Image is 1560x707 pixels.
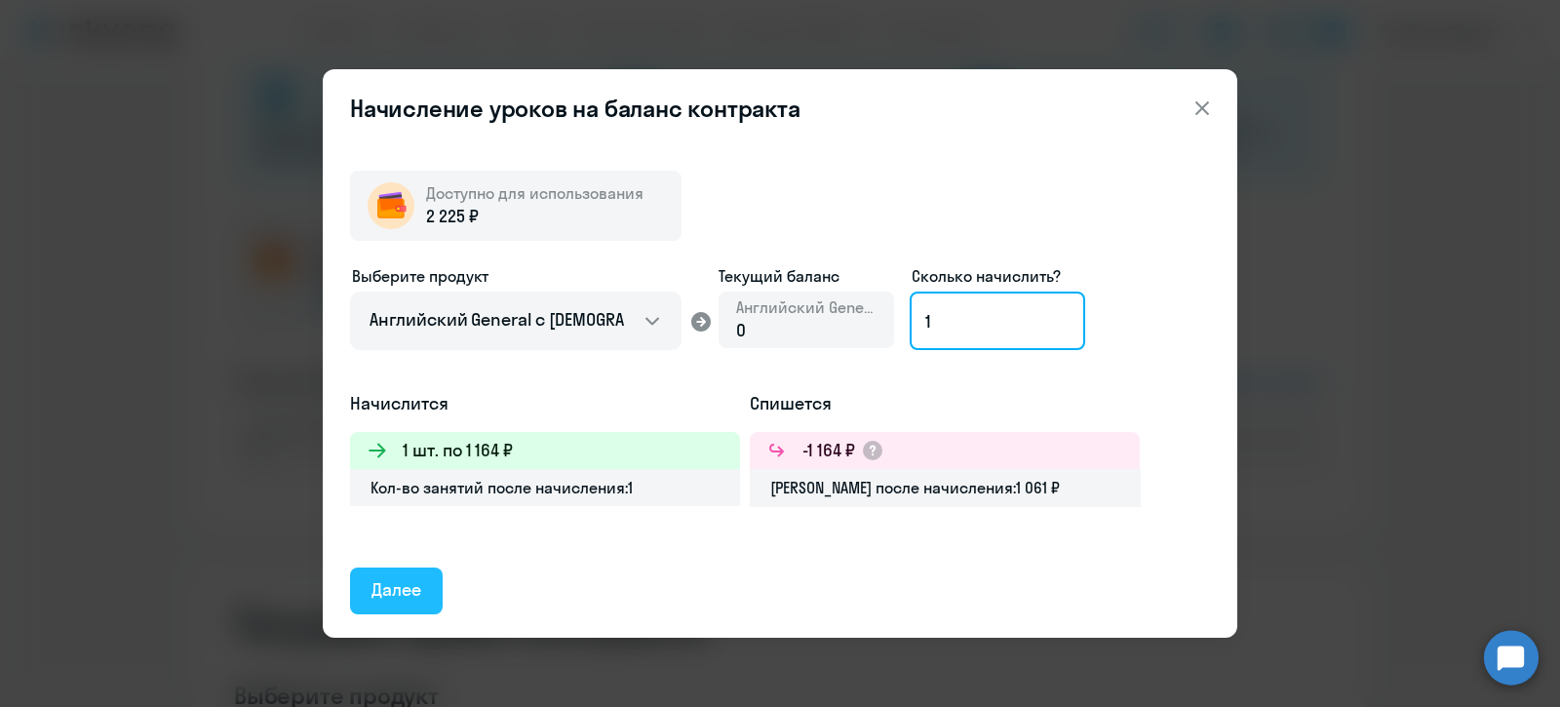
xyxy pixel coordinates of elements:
span: Текущий баланс [719,264,894,288]
div: Далее [371,577,421,603]
header: Начисление уроков на баланс контракта [323,93,1237,124]
span: Доступно для использования [426,183,643,203]
span: Английский General [736,296,877,318]
h5: Начислится [350,391,740,416]
span: Сколько начислить? [912,266,1061,286]
div: Кол-во занятий после начисления: 1 [350,469,740,506]
h5: Спишется [750,391,1140,416]
button: Далее [350,568,443,614]
span: 2 225 ₽ [426,204,479,229]
h3: -1 164 ₽ [802,438,855,463]
div: [PERSON_NAME] после начисления: 1 061 ₽ [750,469,1140,506]
span: 0 [736,319,746,341]
h3: 1 шт. по 1 164 ₽ [403,438,513,463]
img: wallet-circle.png [368,182,414,229]
span: Выберите продукт [352,266,488,286]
